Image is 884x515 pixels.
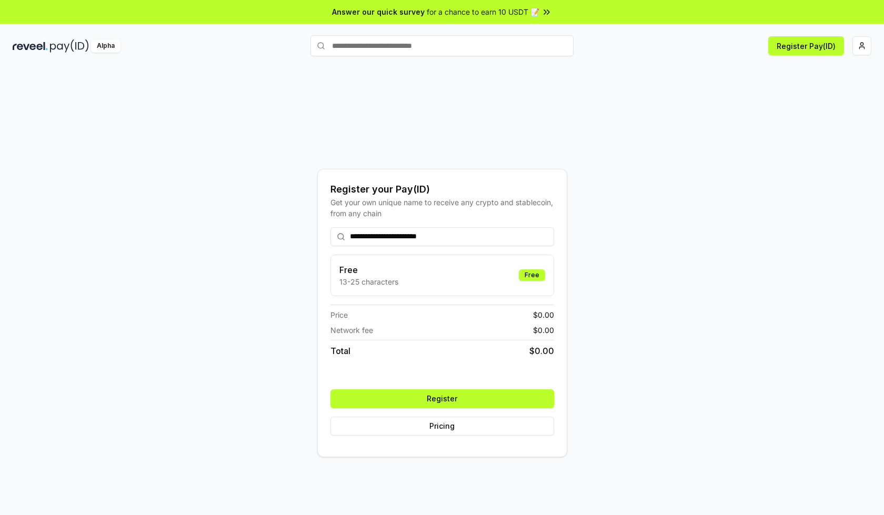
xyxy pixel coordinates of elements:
span: Total [330,345,350,357]
h3: Free [339,264,398,276]
div: Get your own unique name to receive any crypto and stablecoin, from any chain [330,197,554,219]
button: Pricing [330,417,554,436]
div: Free [519,269,545,281]
span: Answer our quick survey [332,6,425,17]
span: Network fee [330,325,373,336]
span: for a chance to earn 10 USDT 📝 [427,6,539,17]
button: Register [330,389,554,408]
span: $ 0.00 [529,345,554,357]
img: pay_id [50,39,89,53]
span: $ 0.00 [533,325,554,336]
p: 13-25 characters [339,276,398,287]
button: Register Pay(ID) [768,36,844,55]
img: reveel_dark [13,39,48,53]
div: Register your Pay(ID) [330,182,554,197]
div: Alpha [91,39,120,53]
span: $ 0.00 [533,309,554,320]
span: Price [330,309,348,320]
